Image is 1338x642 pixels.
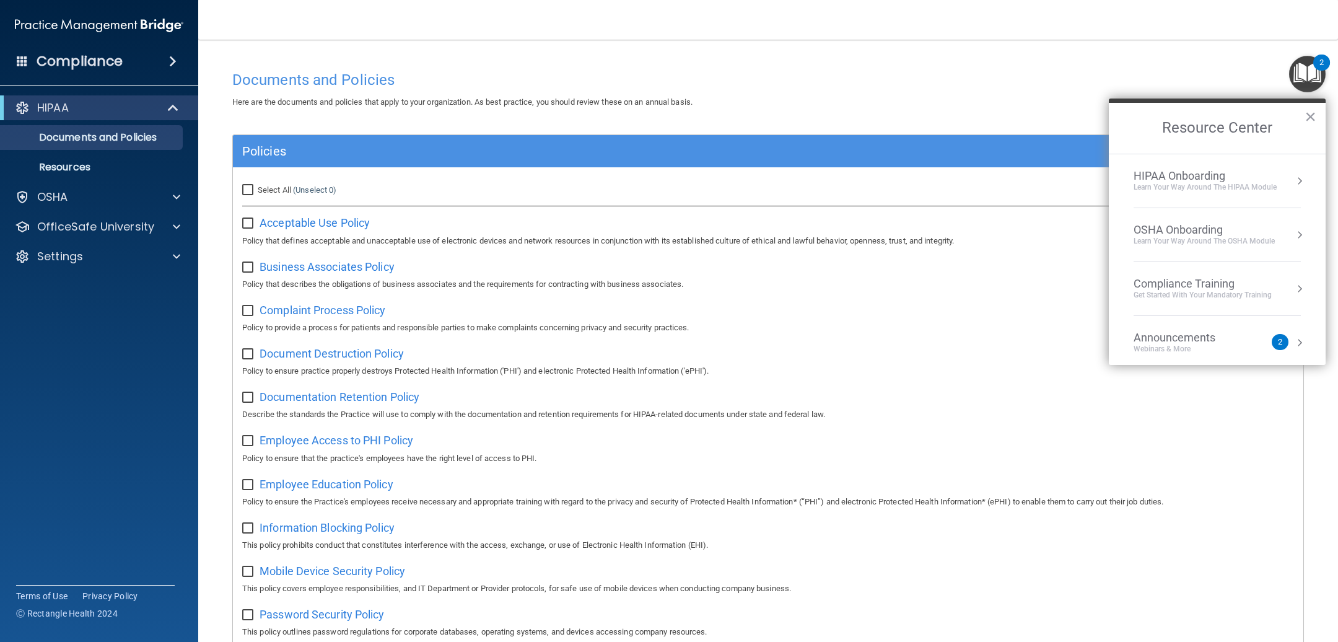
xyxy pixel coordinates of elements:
button: Open Resource Center, 2 new notifications [1289,56,1326,92]
div: Announcements [1134,331,1240,345]
span: Complaint Process Policy [260,304,385,317]
p: Documents and Policies [8,131,177,144]
h4: Documents and Policies [232,72,1304,88]
span: Ⓒ Rectangle Health 2024 [16,607,118,620]
a: OSHA [15,190,180,204]
p: Policy to provide a process for patients and responsible parties to make complaints concerning pr... [242,320,1294,335]
div: 2 [1319,63,1324,79]
a: HIPAA [15,100,180,115]
div: Compliance Training [1134,277,1272,291]
div: Get Started with your mandatory training [1134,290,1272,301]
span: Password Security Policy [260,608,384,621]
p: OfficeSafe University [37,219,154,234]
span: Select All [258,185,291,195]
span: Documentation Retention Policy [260,390,419,403]
p: This policy prohibits conduct that constitutes interference with the access, exchange, or use of ... [242,538,1294,553]
div: OSHA Onboarding [1134,223,1275,237]
button: Close [1305,107,1316,126]
p: Resources [8,161,177,174]
p: Policy to ensure that the practice's employees have the right level of access to PHI. [242,451,1294,466]
h5: Policies [242,144,1026,158]
div: Resource Center [1109,99,1326,365]
a: (Unselect 0) [293,185,336,195]
img: PMB logo [15,13,183,38]
p: Policy that defines acceptable and unacceptable use of electronic devices and network resources i... [242,234,1294,248]
a: Policies [242,141,1294,161]
span: Employee Education Policy [260,478,393,491]
p: HIPAA [37,100,69,115]
h4: Compliance [37,53,123,70]
p: This policy outlines password regulations for corporate databases, operating systems, and devices... [242,625,1294,640]
a: Settings [15,249,180,264]
div: Webinars & More [1134,344,1240,354]
div: Learn Your Way around the HIPAA module [1134,182,1277,193]
h2: Resource Center [1109,103,1326,154]
span: Business Associates Policy [260,260,395,273]
p: Policy to ensure the Practice's employees receive necessary and appropriate training with regard ... [242,495,1294,509]
p: Settings [37,249,83,264]
span: Information Blocking Policy [260,521,395,534]
div: Learn your way around the OSHA module [1134,236,1275,247]
a: Privacy Policy [82,590,138,602]
span: Acceptable Use Policy [260,216,370,229]
a: Terms of Use [16,590,68,602]
span: Employee Access to PHI Policy [260,434,413,447]
div: HIPAA Onboarding [1134,169,1277,183]
p: Policy that describes the obligations of business associates and the requirements for contracting... [242,277,1294,292]
input: Select All (Unselect 0) [242,185,256,195]
span: Mobile Device Security Policy [260,565,405,578]
p: Describe the standards the Practice will use to comply with the documentation and retention requi... [242,407,1294,422]
p: Policy to ensure practice properly destroys Protected Health Information ('PHI') and electronic P... [242,364,1294,379]
iframe: Drift Widget Chat Controller [1124,555,1323,604]
span: Document Destruction Policy [260,347,404,360]
a: OfficeSafe University [15,219,180,234]
p: This policy covers employee responsibilities, and IT Department or Provider protocols, for safe u... [242,581,1294,596]
p: OSHA [37,190,68,204]
span: Here are the documents and policies that apply to your organization. As best practice, you should... [232,97,693,107]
